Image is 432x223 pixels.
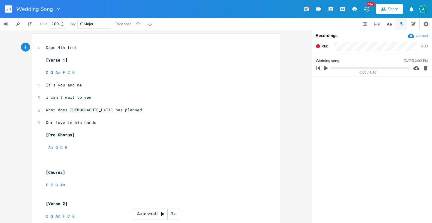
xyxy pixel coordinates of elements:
[367,2,374,6] div: New
[316,34,428,38] div: Recordings
[361,4,373,14] button: New
[72,70,75,75] span: G
[404,59,428,62] div: [DATE] 2:03 PM
[55,70,60,75] span: Am
[46,45,77,50] span: Capo 4th fret
[67,70,70,75] span: C
[46,201,67,206] span: [Verse 2]
[419,5,427,13] img: Alex
[40,23,47,26] div: BPM
[416,33,428,38] div: Upload
[316,58,339,64] span: Wedding song
[55,182,58,188] span: G
[55,145,58,150] span: G
[46,70,48,75] span: C
[63,70,65,75] span: F
[67,213,70,219] span: C
[65,145,67,150] span: G
[51,182,53,188] span: C
[168,209,178,219] div: 3x
[60,182,65,188] span: Am
[46,170,65,175] span: [Chorus]
[80,21,94,27] span: C Major
[388,6,398,12] div: Share
[46,182,48,188] span: F
[46,120,96,125] span: Our love in his hands
[63,213,65,219] span: F
[313,41,331,51] button: Rec
[60,145,63,150] span: C
[48,145,53,150] span: Am
[322,44,328,49] span: Rec
[115,22,131,26] div: Transpose
[46,95,91,100] span: I can't wait to see
[55,213,60,219] span: Am
[46,107,142,113] span: What does [DEMOGRAPHIC_DATA] has planned
[70,22,76,26] div: Key
[46,132,75,137] span: [Pre-Chorus]
[46,213,48,219] span: C
[46,57,67,63] span: [Verse 1]
[51,213,53,219] span: G
[421,44,428,48] div: 0:00
[46,82,82,88] span: It's you and me
[51,70,53,75] span: G
[132,209,180,219] div: Autoscroll
[376,4,403,14] button: Share
[16,6,53,12] span: Wedding Song
[72,213,75,219] span: G
[408,32,428,39] button: Upload
[326,71,410,74] div: 0:00 / 4:46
